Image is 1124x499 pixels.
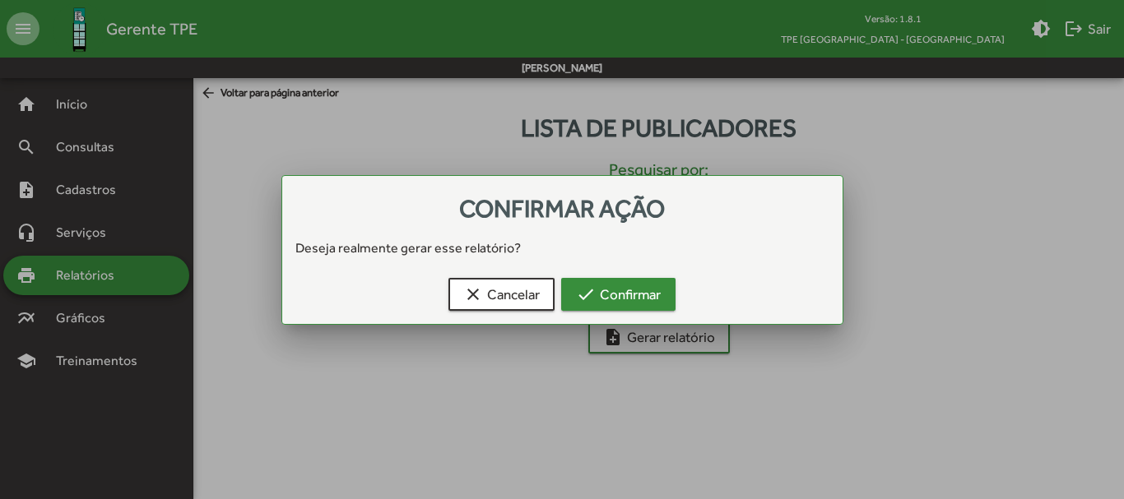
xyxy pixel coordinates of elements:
mat-icon: clear [463,284,483,304]
span: Cancelar [463,280,540,309]
span: Confirmar [576,280,661,309]
button: Confirmar [561,278,676,311]
div: Deseja realmente gerar esse relatório? [282,238,843,258]
button: Cancelar [448,278,555,311]
span: Confirmar ação [459,194,665,223]
mat-icon: check [576,284,596,304]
